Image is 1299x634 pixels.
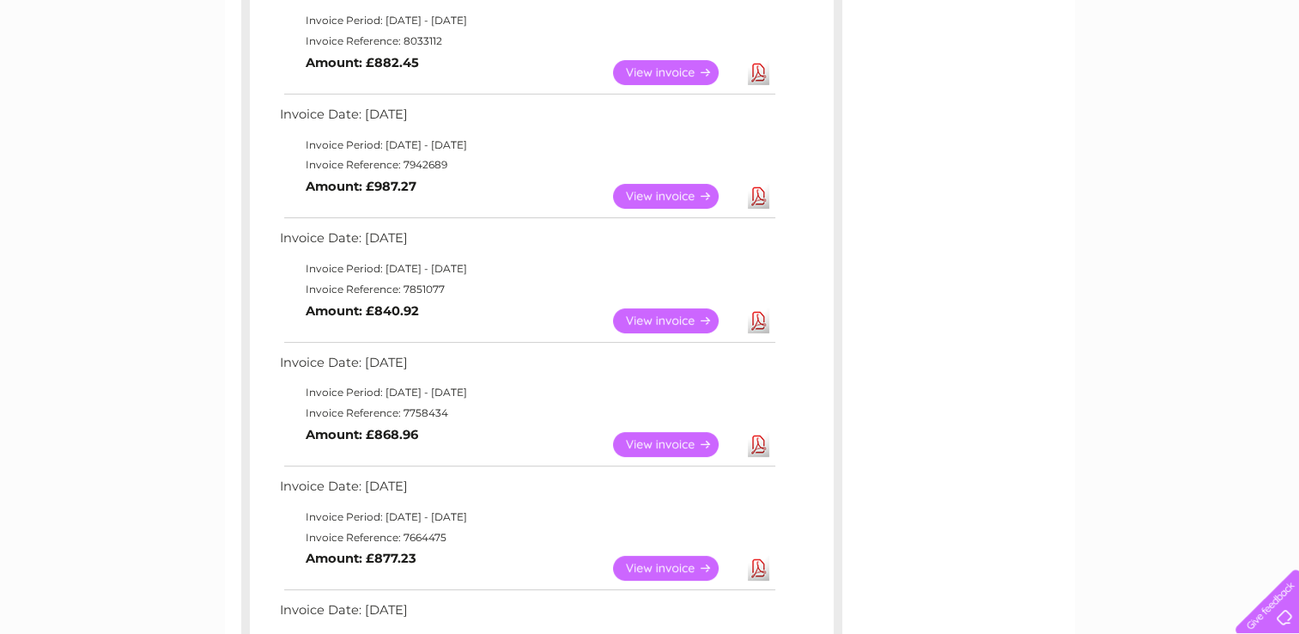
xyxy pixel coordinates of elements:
a: View [613,60,739,85]
b: Amount: £882.45 [306,55,419,70]
td: Invoice Date: [DATE] [276,103,778,135]
a: View [613,556,739,581]
td: Invoice Date: [DATE] [276,599,778,631]
b: Amount: £877.23 [306,551,416,566]
td: Invoice Reference: 7758434 [276,403,778,424]
td: Invoice Period: [DATE] - [DATE] [276,259,778,279]
td: Invoice Reference: 8033112 [276,31,778,52]
a: Water [997,73,1029,86]
a: Download [748,60,769,85]
td: Invoice Date: [DATE] [276,227,778,259]
a: Download [748,184,769,209]
a: View [613,184,739,209]
b: Amount: £840.92 [306,303,419,319]
img: logo.png [46,45,133,97]
a: Download [748,308,769,333]
td: Invoice Period: [DATE] - [DATE] [276,135,778,155]
td: Invoice Period: [DATE] - [DATE] [276,507,778,527]
td: Invoice Reference: 7664475 [276,527,778,548]
div: Clear Business is a trading name of Verastar Limited (registered in [GEOGRAPHIC_DATA] No. 3667643... [245,9,1056,83]
a: 0333 014 3131 [975,9,1094,30]
td: Invoice Period: [DATE] - [DATE] [276,382,778,403]
td: Invoice Date: [DATE] [276,475,778,507]
b: Amount: £987.27 [306,179,416,194]
td: Invoice Reference: 7942689 [276,155,778,175]
b: Amount: £868.96 [306,427,418,442]
a: View [613,432,739,457]
a: Download [748,556,769,581]
a: Blog [1150,73,1175,86]
a: Download [748,432,769,457]
a: Contact [1185,73,1227,86]
a: Telecoms [1088,73,1139,86]
a: View [613,308,739,333]
td: Invoice Reference: 7851077 [276,279,778,300]
a: Log out [1242,73,1283,86]
td: Invoice Date: [DATE] [276,351,778,383]
a: Energy [1040,73,1077,86]
td: Invoice Period: [DATE] - [DATE] [276,10,778,31]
